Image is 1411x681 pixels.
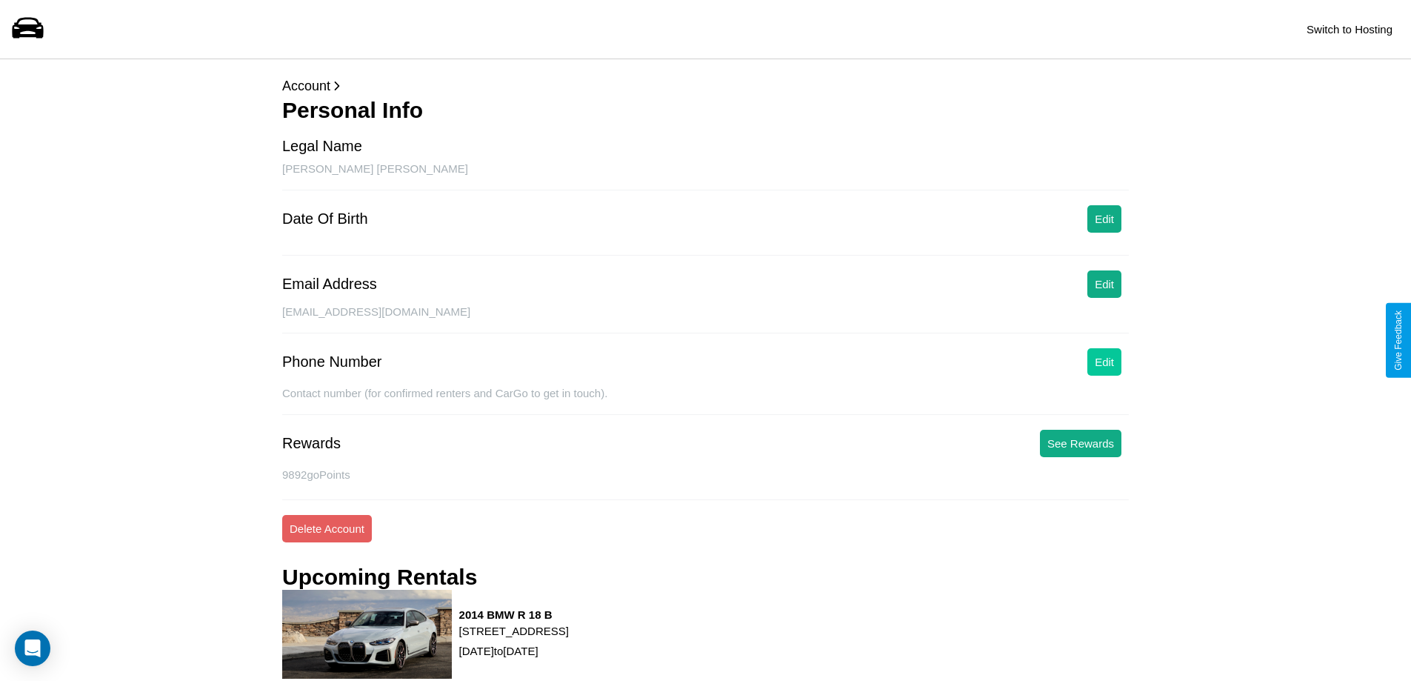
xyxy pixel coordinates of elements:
div: Contact number (for confirmed renters and CarGo to get in touch). [282,387,1129,415]
div: Legal Name [282,138,362,155]
button: Switch to Hosting [1299,16,1400,43]
button: Edit [1087,348,1121,376]
p: 9892 goPoints [282,465,1129,485]
p: [STREET_ADDRESS] [459,621,569,641]
button: See Rewards [1040,430,1121,457]
p: Account [282,74,1129,98]
div: [EMAIL_ADDRESS][DOMAIN_NAME] [282,305,1129,333]
p: [DATE] to [DATE] [459,641,569,661]
div: [PERSON_NAME] [PERSON_NAME] [282,162,1129,190]
button: Delete Account [282,515,372,542]
div: Give Feedback [1393,310,1404,371]
img: rental [282,590,452,679]
h3: 2014 BMW R 18 B [459,608,569,621]
div: Rewards [282,435,341,452]
h3: Upcoming Rentals [282,565,477,590]
div: Phone Number [282,353,382,371]
h3: Personal Info [282,98,1129,123]
button: Edit [1087,270,1121,298]
div: Email Address [282,276,377,293]
div: Date Of Birth [282,210,368,227]
div: Open Intercom Messenger [15,631,50,666]
button: Edit [1087,205,1121,233]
